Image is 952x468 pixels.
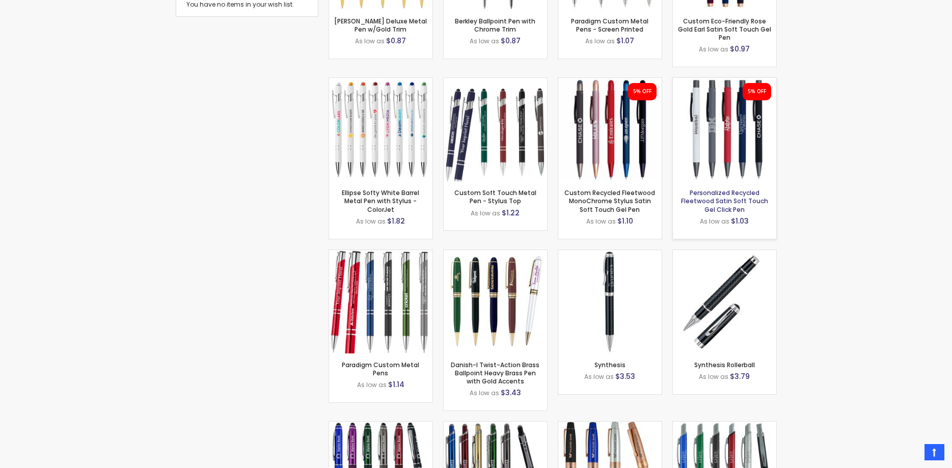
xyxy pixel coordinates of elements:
[444,250,547,258] a: Danish-I Twist-Action Brass Ballpoint Heavy Brass Pen with Gold Accents
[502,208,520,218] span: $1.22
[748,88,766,95] div: 5% OFF
[633,88,651,95] div: 5% OFF
[329,78,432,181] img: Ellipse Softy White Barrel Metal Pen with Stylus - ColorJet
[454,188,536,205] a: Custom Soft Touch Metal Pen - Stylus Top
[501,388,521,398] span: $3.43
[355,37,385,45] span: As low as
[558,77,662,86] a: Custom Recycled Fleetwood MonoChrome Stylus Satin Soft Touch Gel Pen
[617,216,633,226] span: $1.10
[329,421,432,430] a: Colter Stylus Twist Metal Pen
[615,371,635,381] span: $3.53
[678,17,771,42] a: Custom Eco-Friendly Rose Gold Earl Satin Soft Touch Gel Pen
[673,250,776,353] img: Synthesis Rollerball
[585,37,615,45] span: As low as
[673,421,776,430] a: Samster Metal Pen
[673,77,776,86] a: Personalized Recycled Fleetwood Satin Soft Touch Gel Click Pen
[356,217,386,226] span: As low as
[451,361,539,386] a: Danish-I Twist-Action Brass Ballpoint Heavy Brass Pen with Gold Accents
[471,209,500,217] span: As low as
[329,250,432,258] a: Paradigm Plus Custom Metal Pens
[571,17,648,34] a: Paradigm Custom Metal Pens - Screen Printed
[444,250,547,353] img: Danish-I Twist-Action Brass Ballpoint Heavy Brass Pen with Gold Accents
[444,77,547,86] a: Custom Soft Touch Metal Pen - Stylus Top
[730,44,750,54] span: $0.97
[594,361,625,369] a: Synthesis
[342,188,419,213] a: Ellipse Softy White Barrel Metal Pen with Stylus - ColorJet
[444,78,547,181] img: Custom Soft Touch Metal Pen - Stylus Top
[558,78,662,181] img: Custom Recycled Fleetwood MonoChrome Stylus Satin Soft Touch Gel Pen
[455,17,535,34] a: Berkley Ballpoint Pen with Chrome Trim
[386,36,406,46] span: $0.87
[730,371,750,381] span: $3.79
[584,372,614,381] span: As low as
[699,372,728,381] span: As low as
[731,216,749,226] span: $1.03
[558,250,662,353] img: Synthesis
[470,389,499,397] span: As low as
[616,36,634,46] span: $1.07
[694,361,755,369] a: Synthesis Rollerball
[681,188,768,213] a: Personalized Recycled Fleetwood Satin Soft Touch Gel Click Pen
[586,217,616,226] span: As low as
[673,250,776,258] a: Synthesis Rollerball
[357,380,387,389] span: As low as
[924,444,944,460] a: Top
[444,421,547,430] a: Olson Stylus Metal Pen
[558,250,662,258] a: Synthesis
[470,37,499,45] span: As low as
[673,78,776,181] img: Personalized Recycled Fleetwood Satin Soft Touch Gel Click Pen
[558,421,662,430] a: Showtime Twist Metal Pen
[342,361,419,377] a: Paradigm Custom Metal Pens
[700,217,729,226] span: As low as
[329,250,432,353] img: Paradigm Plus Custom Metal Pens
[186,1,308,9] div: You have no items in your wish list.
[334,17,427,34] a: [PERSON_NAME] Deluxe Metal Pen w/Gold Trim
[388,379,404,390] span: $1.14
[699,45,728,53] span: As low as
[564,188,655,213] a: Custom Recycled Fleetwood MonoChrome Stylus Satin Soft Touch Gel Pen
[501,36,521,46] span: $0.87
[387,216,405,226] span: $1.82
[329,77,432,86] a: Ellipse Softy White Barrel Metal Pen with Stylus - ColorJet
